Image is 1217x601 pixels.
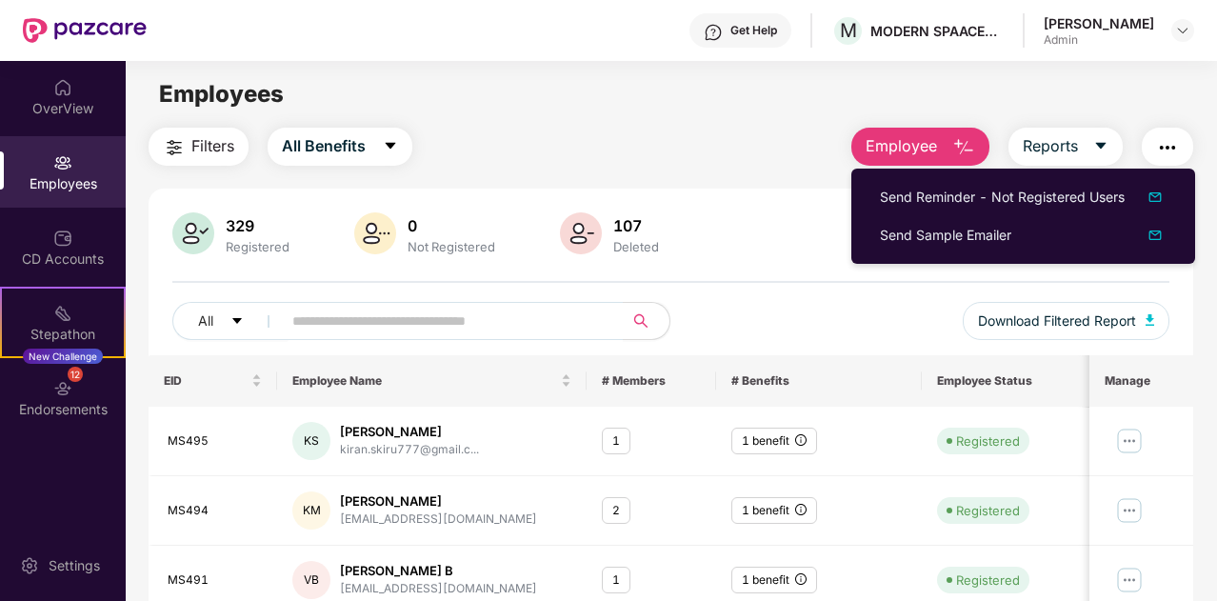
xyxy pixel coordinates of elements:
span: caret-down [230,314,244,330]
img: svg+xml;base64,PHN2ZyB4bWxucz0iaHR0cDovL3d3dy53My5vcmcvMjAwMC9zdmciIHhtbG5zOnhsaW5rPSJodHRwOi8vd3... [354,212,396,254]
div: Admin [1044,32,1154,48]
img: svg+xml;base64,PHN2ZyBpZD0iQ0RfQWNjb3VudHMiIGRhdGEtbmFtZT0iQ0QgQWNjb3VudHMiIHhtbG5zPSJodHRwOi8vd3... [53,229,72,248]
span: All Benefits [282,134,366,158]
th: Manage [1090,355,1193,407]
button: Reportscaret-down [1008,128,1123,166]
div: 1 benefit [731,497,817,525]
div: Registered [222,239,293,254]
span: EID [164,373,248,389]
div: KS [292,422,330,460]
div: Not Registered [404,239,499,254]
div: Registered [956,431,1020,451]
div: 1 [602,428,630,455]
img: dropDownIcon [1144,186,1167,209]
span: Employee [866,134,937,158]
img: svg+xml;base64,PHN2ZyB4bWxucz0iaHR0cDovL3d3dy53My5vcmcvMjAwMC9zdmciIHhtbG5zOnhsaW5rPSJodHRwOi8vd3... [1146,314,1155,326]
img: manageButton [1115,426,1146,456]
button: Allcaret-down [172,302,289,340]
img: svg+xml;base64,PHN2ZyB4bWxucz0iaHR0cDovL3d3dy53My5vcmcvMjAwMC9zdmciIHhtbG5zOnhsaW5rPSJodHRwOi8vd3... [560,212,602,254]
span: Download Filtered Report [978,311,1136,331]
img: svg+xml;base64,PHN2ZyBpZD0iRHJvcGRvd24tMzJ4MzIiIHhtbG5zPSJodHRwOi8vd3d3LnczLm9yZy8yMDAwL3N2ZyIgd2... [1175,23,1190,38]
button: search [623,302,670,340]
img: svg+xml;base64,PHN2ZyB4bWxucz0iaHR0cDovL3d3dy53My5vcmcvMjAwMC9zdmciIHhtbG5zOnhsaW5rPSJodHRwOi8vd3... [952,136,975,159]
img: svg+xml;base64,PHN2ZyBpZD0iU2V0dGluZy0yMHgyMCIgeG1sbnM9Imh0dHA6Ly93d3cudzMub3JnLzIwMDAvc3ZnIiB3aW... [20,556,39,575]
img: svg+xml;base64,PHN2ZyBpZD0iSG9tZSIgeG1sbnM9Imh0dHA6Ly93d3cudzMub3JnLzIwMDAvc3ZnIiB3aWR0aD0iMjAiIG... [53,78,72,97]
img: svg+xml;base64,PHN2ZyBpZD0iRW5kb3JzZW1lbnRzIiB4bWxucz0iaHR0cDovL3d3dy53My5vcmcvMjAwMC9zdmciIHdpZH... [53,379,72,398]
img: svg+xml;base64,PHN2ZyB4bWxucz0iaHR0cDovL3d3dy53My5vcmcvMjAwMC9zdmciIHdpZHRoPSIyMSIgaGVpZ2h0PSIyMC... [53,304,72,323]
div: [EMAIL_ADDRESS][DOMAIN_NAME] [340,511,537,529]
img: manageButton [1115,495,1146,526]
span: All [198,311,213,331]
span: info-circle [795,573,807,585]
span: search [623,313,660,329]
button: Download Filtered Report [963,302,1170,340]
div: MS494 [168,502,262,520]
img: manageButton [1115,565,1146,595]
div: Stepathon [2,325,124,344]
div: 1 benefit [731,428,817,455]
th: # Benefits [716,355,923,407]
div: 1 [602,567,630,594]
img: svg+xml;base64,PHN2ZyB4bWxucz0iaHR0cDovL3d3dy53My5vcmcvMjAwMC9zdmciIHdpZHRoPSIyNCIgaGVpZ2h0PSIyNC... [163,136,186,159]
div: 0 [404,216,499,235]
div: [EMAIL_ADDRESS][DOMAIN_NAME] [340,580,537,598]
div: Settings [43,556,106,575]
div: MS495 [168,432,262,451]
div: Registered [956,571,1020,590]
div: 107 [609,216,663,235]
button: Employee [851,128,989,166]
div: 2 [602,497,630,525]
span: M [840,19,857,42]
div: Send Reminder - Not Registered Users [880,187,1125,208]
img: svg+xml;base64,PHN2ZyB4bWxucz0iaHR0cDovL3d3dy53My5vcmcvMjAwMC9zdmciIHhtbG5zOnhsaW5rPSJodHRwOi8vd3... [1144,224,1167,247]
div: Registered [956,501,1020,520]
span: Filters [191,134,234,158]
img: svg+xml;base64,PHN2ZyBpZD0iSGVscC0zMngzMiIgeG1sbnM9Imh0dHA6Ly93d3cudzMub3JnLzIwMDAvc3ZnIiB3aWR0aD... [704,23,723,42]
th: Employee Name [277,355,587,407]
div: Get Help [730,23,777,38]
span: Employees [159,80,284,108]
img: svg+xml;base64,PHN2ZyB4bWxucz0iaHR0cDovL3d3dy53My5vcmcvMjAwMC9zdmciIHdpZHRoPSIyNCIgaGVpZ2h0PSIyNC... [1156,136,1179,159]
div: Send Sample Emailer [880,225,1011,246]
div: 329 [222,216,293,235]
div: [PERSON_NAME] [340,492,537,511]
th: EID [149,355,277,407]
span: Employee Status [937,373,1099,389]
img: svg+xml;base64,PHN2ZyB4bWxucz0iaHR0cDovL3d3dy53My5vcmcvMjAwMC9zdmciIHhtbG5zOnhsaW5rPSJodHRwOi8vd3... [172,212,214,254]
div: MS491 [168,571,262,590]
div: New Challenge [23,349,103,364]
div: [PERSON_NAME] [1044,14,1154,32]
button: All Benefitscaret-down [268,128,412,166]
div: VB [292,561,330,599]
div: Deleted [609,239,663,254]
div: [PERSON_NAME] [340,423,479,441]
span: caret-down [383,138,398,155]
img: svg+xml;base64,PHN2ZyBpZD0iRW1wbG95ZWVzIiB4bWxucz0iaHR0cDovL3d3dy53My5vcmcvMjAwMC9zdmciIHdpZHRoPS... [53,153,72,172]
span: info-circle [795,434,807,446]
span: Employee Name [292,373,557,389]
div: MODERN SPAACES VENTURES [870,22,1004,40]
div: 1 benefit [731,567,817,594]
div: [PERSON_NAME] B [340,562,537,580]
button: Filters [149,128,249,166]
div: KM [292,491,330,530]
span: info-circle [795,504,807,515]
th: # Members [587,355,715,407]
span: caret-down [1093,138,1108,155]
div: 12 [68,367,83,382]
div: kiran.skiru777@gmail.c... [340,441,479,459]
img: New Pazcare Logo [23,18,147,43]
th: Employee Status [922,355,1128,407]
span: Reports [1023,134,1078,158]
